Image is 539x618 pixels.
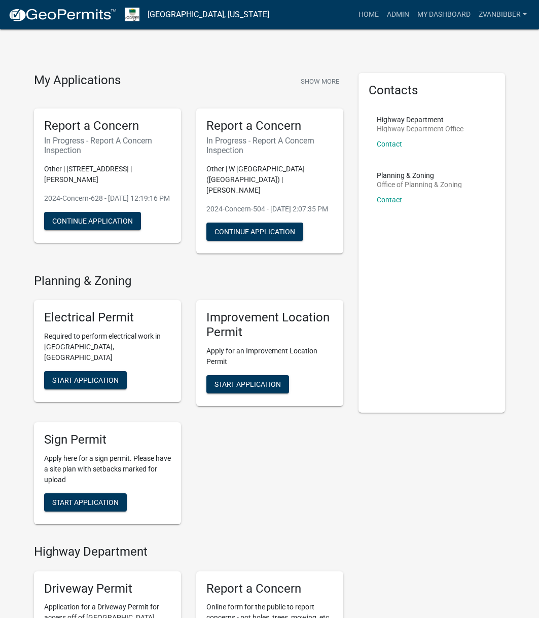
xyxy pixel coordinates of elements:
button: Start Application [44,371,127,389]
button: Start Application [206,375,289,393]
a: [GEOGRAPHIC_DATA], [US_STATE] [148,6,269,23]
a: Home [354,5,383,24]
h5: Contacts [369,83,495,98]
h5: Sign Permit [44,432,171,447]
a: Contact [377,140,402,148]
p: Highway Department Office [377,125,463,132]
h5: Report a Concern [206,119,333,133]
p: Apply here for a sign permit. Please have a site plan with setbacks marked for upload [44,453,171,485]
a: My Dashboard [413,5,475,24]
p: Other | [STREET_ADDRESS] | [PERSON_NAME] [44,164,171,185]
a: Admin [383,5,413,24]
a: zvanbibber [475,5,531,24]
p: 2024-Concern-628 - [DATE] 12:19:16 PM [44,193,171,204]
button: Start Application [44,493,127,512]
h5: Electrical Permit [44,310,171,325]
h6: In Progress - Report A Concern Inspection [44,136,171,155]
p: Planning & Zoning [377,172,462,179]
span: Start Application [52,376,119,384]
p: 2024-Concern-504 - [DATE] 2:07:35 PM [206,204,333,214]
h5: Improvement Location Permit [206,310,333,340]
a: Contact [377,196,402,204]
h4: Planning & Zoning [34,274,343,288]
p: Apply for an Improvement Location Permit [206,346,333,367]
p: Office of Planning & Zoning [377,181,462,188]
h6: In Progress - Report A Concern Inspection [206,136,333,155]
p: Highway Department [377,116,463,123]
span: Start Application [52,498,119,506]
h5: Report a Concern [206,581,333,596]
p: Required to perform electrical work in [GEOGRAPHIC_DATA], [GEOGRAPHIC_DATA] [44,331,171,363]
h4: My Applications [34,73,121,88]
h5: Report a Concern [44,119,171,133]
img: Morgan County, Indiana [125,8,139,21]
span: Start Application [214,380,281,388]
button: Continue Application [44,212,141,230]
button: Show More [297,73,343,90]
h5: Driveway Permit [44,581,171,596]
p: Other | W [GEOGRAPHIC_DATA] ([GEOGRAPHIC_DATA]) | [PERSON_NAME] [206,164,333,196]
h4: Highway Department [34,544,343,559]
button: Continue Application [206,223,303,241]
